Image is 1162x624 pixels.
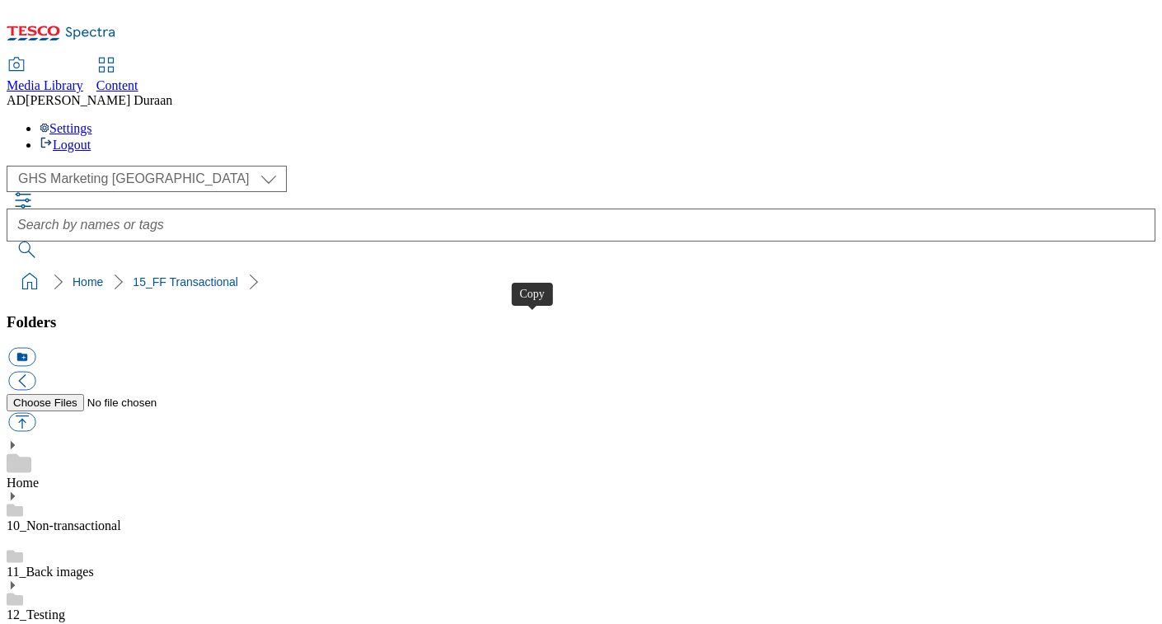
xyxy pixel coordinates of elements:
nav: breadcrumb [7,266,1155,298]
a: Logout [40,138,91,152]
input: Search by names or tags [7,209,1155,242]
a: 10_Non-transactional [7,518,121,533]
a: Home [7,476,39,490]
a: Home [73,275,103,289]
a: Media Library [7,59,83,93]
a: Content [96,59,138,93]
span: Media Library [7,78,83,92]
a: 12_Testing [7,608,65,622]
a: home [16,269,43,295]
span: [PERSON_NAME] Duraan [26,93,172,107]
a: 11_Back images [7,565,94,579]
span: AD [7,93,26,107]
h3: Folders [7,313,1155,331]
a: 15_FF Transactional [133,275,238,289]
span: Content [96,78,138,92]
a: Settings [40,121,92,135]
